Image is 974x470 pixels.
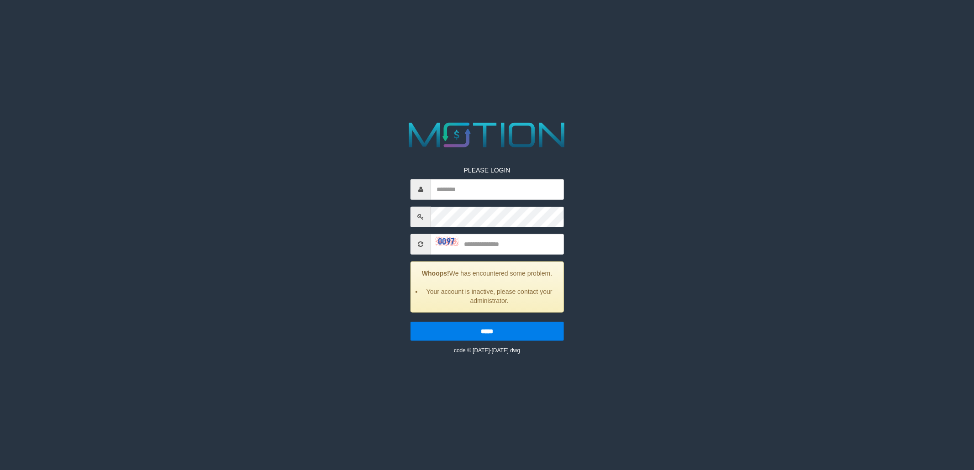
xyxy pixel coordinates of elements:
p: PLEASE LOGIN [411,165,564,174]
img: MOTION_logo.png [402,118,572,152]
li: Your account is inactive, please contact your administrator. [422,287,557,305]
small: code © [DATE]-[DATE] dwg [454,347,520,353]
img: captcha [436,237,458,246]
div: We has encountered some problem. [411,261,564,312]
strong: Whoops! [422,269,449,277]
